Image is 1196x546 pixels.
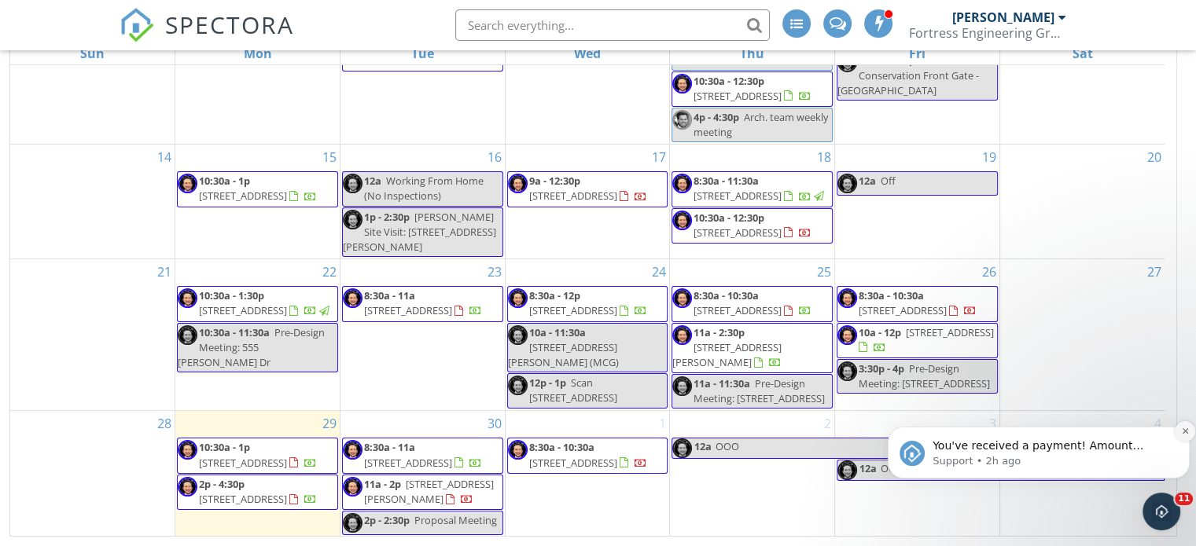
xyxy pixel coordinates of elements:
[716,439,739,453] span: OOO
[364,288,482,317] a: 8:30a - 11a [STREET_ADDRESS]
[694,74,811,103] a: 10:30a - 12:30p [STREET_ADDRESS]
[694,288,811,317] a: 8:30a - 10:30a [STREET_ADDRESS]
[199,288,332,317] a: 10:30a - 1:30p [STREET_ADDRESS]
[507,438,668,473] a: 8:30a - 10:30a [STREET_ADDRESS]
[529,456,617,470] span: [STREET_ADDRESS]
[178,174,197,193] img: 58437b2c5169473c8fa267f02d2a0aeb.jpeg
[529,174,647,203] a: 9a - 12:30p [STREET_ADDRESS]
[178,288,197,308] img: 58437b2c5169473c8fa267f02d2a0aeb.jpeg
[694,189,782,203] span: [STREET_ADDRESS]
[694,89,782,103] span: [STREET_ADDRESS]
[694,74,764,88] span: 10:30a - 12:30p
[343,440,362,460] img: 58437b2c5169473c8fa267f02d2a0aeb.jpeg
[364,477,494,506] a: 11a - 2p [STREET_ADDRESS][PERSON_NAME]
[414,513,497,527] span: Proposal Meeting
[529,288,647,317] a: 8:30a - 12p [STREET_ADDRESS]
[199,456,287,470] span: [STREET_ADDRESS]
[837,323,998,358] a: 10a - 12p [STREET_ADDRESS]
[178,440,197,460] img: 58437b2c5169473c8fa267f02d2a0aeb.jpeg
[177,438,338,473] a: 10:30a - 1p [STREET_ADDRESS]
[340,259,505,411] td: Go to September 23, 2025
[364,174,484,203] span: Working From Home (No Inspections)
[906,325,994,339] span: [STREET_ADDRESS]
[859,303,947,317] span: [STREET_ADDRESS]
[694,110,739,124] span: 4p - 4:30p
[364,210,410,224] span: 1p - 2:30p
[999,145,1165,259] td: Go to September 20, 2025
[672,110,692,130] img: 703a034f23ae4996ade8c5bf15100df7.jpeg
[120,21,294,54] a: SPECTORA
[199,440,317,469] a: 10:30a - 1p [STREET_ADDRESS]
[177,475,338,510] a: 2p - 4:30p [STREET_ADDRESS]
[10,411,175,537] td: Go to September 28, 2025
[364,440,482,469] a: 8:30a - 11a [STREET_ADDRESS]
[199,303,287,317] span: [STREET_ADDRESS]
[508,376,528,395] img: 58437b2c5169473c8fa267f02d2a0aeb.jpeg
[343,174,362,193] img: 58437b2c5169473c8fa267f02d2a0aeb.jpeg
[694,225,782,240] span: [STREET_ADDRESS]
[979,259,999,284] a: Go to September 26, 2025
[881,174,896,188] span: Off
[364,477,494,506] span: [STREET_ADDRESS][PERSON_NAME]
[672,438,692,458] img: 58437b2c5169473c8fa267f02d2a0aeb.jpeg
[1144,145,1165,170] a: Go to September 20, 2025
[507,286,668,321] a: 8:30a - 12p [STREET_ADDRESS]
[859,174,876,188] span: 12a
[835,411,1000,537] td: Go to October 3, 2025
[835,259,1000,411] td: Go to September 26, 2025
[694,303,782,317] span: [STREET_ADDRESS]
[859,325,901,339] span: 10a - 12p
[178,325,197,345] img: 58437b2c5169473c8fa267f02d2a0aeb.jpeg
[837,174,857,193] img: 58437b2c5169473c8fa267f02d2a0aeb.jpeg
[364,477,401,491] span: 11a - 2p
[408,42,437,64] a: Tuesday
[814,259,834,284] a: Go to September 25, 2025
[737,42,767,64] a: Thursday
[51,60,289,75] p: Message from Support, sent 2h ago
[694,174,759,188] span: 8:30a - 11:30a
[364,303,452,317] span: [STREET_ADDRESS]
[364,456,452,470] span: [STREET_ADDRESS]
[199,288,264,302] span: 10:30a - 1:30p
[837,288,857,308] img: 58437b2c5169473c8fa267f02d2a0aeb.jpeg
[952,9,1054,25] div: [PERSON_NAME]
[672,325,782,369] a: 11a - 2:30p [STREET_ADDRESS][PERSON_NAME]
[455,9,770,41] input: Search everything...
[859,361,990,390] span: Pre-Design Meeting: [STREET_ADDRESS]
[342,286,503,321] a: 8:30a - 11a [STREET_ADDRESS]
[672,286,833,321] a: 8:30a - 10:30a [STREET_ADDRESS]
[343,513,362,533] img: 58437b2c5169473c8fa267f02d2a0aeb.jpeg
[694,110,828,139] span: Arch. team weekly meeting
[529,440,647,469] a: 8:30a - 10:30a [STREET_ADDRESS]
[508,288,528,308] img: 58437b2c5169473c8fa267f02d2a0aeb.jpeg
[571,42,604,64] a: Wednesday
[837,325,857,345] img: 58437b2c5169473c8fa267f02d2a0aeb.jpeg
[529,440,594,454] span: 8:30a - 10:30a
[340,411,505,537] td: Go to September 30, 2025
[178,325,325,369] span: Pre-Design Meeting: 555 [PERSON_NAME] Dr
[154,259,175,284] a: Go to September 21, 2025
[529,376,617,405] span: Scan [STREET_ADDRESS]
[979,145,999,170] a: Go to September 19, 2025
[672,208,833,244] a: 10:30a - 12:30p [STREET_ADDRESS]
[508,440,528,460] img: 58437b2c5169473c8fa267f02d2a0aeb.jpeg
[670,411,835,537] td: Go to October 2, 2025
[694,376,825,405] span: Pre-Design Meeting: [STREET_ADDRESS]
[529,189,617,203] span: [STREET_ADDRESS]
[508,174,528,193] img: 58437b2c5169473c8fa267f02d2a0aeb.jpeg
[484,259,505,284] a: Go to September 23, 2025
[199,325,270,339] span: 10:30a - 11:30a
[672,174,692,193] img: 58437b2c5169473c8fa267f02d2a0aeb.jpeg
[508,325,528,345] img: 58437b2c5169473c8fa267f02d2a0aeb.jpeg
[649,259,669,284] a: Go to September 24, 2025
[672,325,692,345] img: 58437b2c5169473c8fa267f02d2a0aeb.jpeg
[529,325,586,339] span: 10a - 11:30a
[837,460,857,480] img: 58437b2c5169473c8fa267f02d2a0aeb.jpeg
[178,477,197,497] img: 58437b2c5169473c8fa267f02d2a0aeb.jpeg
[10,259,175,411] td: Go to September 21, 2025
[175,259,340,411] td: Go to September 22, 2025
[319,145,340,170] a: Go to September 15, 2025
[364,440,415,454] span: 8:30a - 11a
[1143,493,1180,530] iframe: Intercom live chat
